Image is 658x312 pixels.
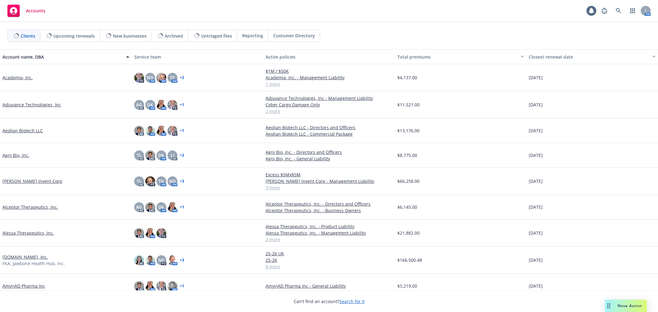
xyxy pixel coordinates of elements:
span: LI [171,152,174,158]
span: $66,258.00 [397,178,420,184]
a: Switch app [627,5,639,17]
a: + 2 [180,154,184,157]
span: FKA: Jawbone Health Hub, Inc. [2,260,65,267]
span: $8,775.00 [397,152,417,158]
span: [DATE] [529,257,543,263]
a: $1M / $50K [266,68,392,74]
a: Search [612,5,625,17]
span: [DATE] [529,283,543,289]
img: photo [145,150,155,160]
img: photo [168,100,177,110]
a: AmyriAD Pharma Inc - General Liability [266,283,392,289]
div: Active policies [266,54,392,60]
a: Adjuvance Technologies, Inc - Management Liability [266,95,392,101]
span: [DATE] [529,74,543,81]
img: photo [145,255,155,265]
img: photo [134,126,144,136]
a: 3 more [266,184,392,191]
img: photo [168,281,177,291]
a: Search for it [339,298,365,304]
img: photo [145,228,155,238]
span: Accounts [26,8,45,13]
button: Active policies [263,49,395,64]
div: Service team [134,54,261,60]
div: Total premiums [397,54,517,60]
a: 2 more [266,236,392,243]
span: $4,137.00 [397,74,417,81]
img: photo [156,228,166,238]
img: photo [134,228,144,238]
img: photo [156,126,166,136]
button: Total premiums [395,49,527,64]
a: Adjuvance Technologies, Inc [2,101,61,108]
a: Aeolian Biotech LLC [2,127,43,134]
a: 8 more [266,263,392,270]
span: $11,521.00 [397,101,420,108]
img: photo [156,100,166,110]
span: TL [137,178,142,184]
img: photo [156,281,166,291]
a: AmyriAD Pharma Inc [2,283,45,289]
span: TF [170,74,175,81]
span: [DATE] [529,230,543,236]
span: $166,500.48 [397,257,422,263]
a: + 3 [180,179,184,183]
span: [DATE] [529,101,543,108]
span: DK [158,152,164,158]
a: + 2 [180,76,184,80]
span: Can't find an account? [294,298,365,305]
a: [PERSON_NAME] Invent Corp - Management Liability [266,178,392,184]
img: photo [168,126,177,136]
span: $21,882.00 [397,230,420,236]
a: Excess $5Mx$5M [266,171,392,178]
a: Aeolian Biotech LLC - Directors and Officers [266,124,392,131]
a: 25-26 UK [266,250,392,257]
span: [DATE] [529,178,543,184]
button: Nova Assist [605,300,647,312]
a: 2 more [266,108,392,114]
button: Service team [132,49,263,64]
span: [DATE] [529,204,543,210]
a: 25-26 [266,257,392,263]
a: Alceptor Therapeutics, Inc. - Directors and Officers [266,201,392,207]
a: Report a Bug [598,5,610,17]
span: ND [169,178,176,184]
a: [PERSON_NAME] Invent Corp [2,178,62,184]
a: Accounts [5,2,48,19]
a: Alessa Therapeutics, Inc. - Management Liability [266,230,392,236]
a: Alessa Therapeutics, Inc. - Product Liability [266,223,392,230]
a: + 3 [180,258,184,262]
a: + 1 [180,129,184,133]
span: AG [136,101,142,108]
img: photo [156,73,166,83]
span: [DATE] [529,127,543,134]
a: Agni Bio, Inc. - General Liability [266,155,392,162]
img: photo [145,281,155,291]
button: Closest renewal date [526,49,658,64]
span: New businesses [113,33,147,39]
img: photo [145,126,155,136]
span: TL [137,152,142,158]
span: ND [147,74,153,81]
img: photo [134,281,144,291]
img: photo [145,176,155,186]
img: photo [134,255,144,265]
a: Agni Bio, Inc. - Directors and Officers [266,149,392,155]
a: Cyber Cargo Damage Only [266,101,392,108]
img: photo [134,73,144,83]
div: Account name, DBA [2,54,122,60]
span: DK [158,204,164,210]
span: Untriaged files [201,33,232,39]
a: Agni Bio, Inc. [2,152,29,158]
a: + 1 [180,284,184,288]
span: Archived [165,33,183,39]
span: NP [158,257,164,263]
img: photo [145,202,155,212]
img: photo [168,202,177,212]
